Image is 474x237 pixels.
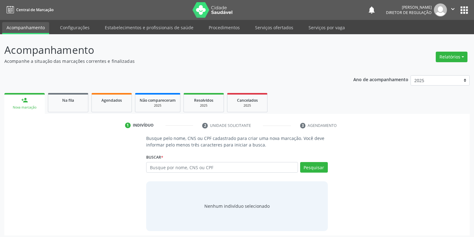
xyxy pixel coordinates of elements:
p: Acompanhe a situação das marcações correntes e finalizadas [4,58,330,64]
div: 2025 [188,103,219,108]
div: 1 [125,123,131,128]
span: Na fila [62,98,74,103]
a: Central de Marcação [4,5,53,15]
a: Procedimentos [204,22,244,33]
div: [PERSON_NAME] [386,5,432,10]
i:  [449,6,456,12]
div: person_add [21,97,28,104]
span: Cancelados [237,98,258,103]
span: Central de Marcação [16,7,53,12]
span: Não compareceram [140,98,176,103]
div: Nova marcação [9,105,40,110]
div: 2025 [232,103,263,108]
span: Resolvidos [194,98,213,103]
button:  [447,3,459,16]
img: img [434,3,447,16]
input: Busque por nome, CNS ou CPF [146,162,298,173]
button: Relatórios [436,52,467,62]
div: 2025 [140,103,176,108]
span: Agendados [101,98,122,103]
button: notifications [367,6,376,14]
span: Diretor de regulação [386,10,432,15]
p: Ano de acompanhamento [353,75,408,83]
label: Buscar [146,152,163,162]
div: Indivíduo [133,123,154,128]
a: Serviços por vaga [304,22,349,33]
a: Estabelecimentos e profissionais de saúde [100,22,198,33]
p: Busque pelo nome, CNS ou CPF cadastrado para criar uma nova marcação. Você deve informar pelo men... [146,135,328,148]
p: Acompanhamento [4,42,330,58]
a: Acompanhamento [2,22,49,34]
div: Nenhum indivíduo selecionado [204,203,270,209]
button: Pesquisar [300,162,328,173]
a: Serviços ofertados [251,22,298,33]
a: Configurações [56,22,94,33]
button: apps [459,5,470,16]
